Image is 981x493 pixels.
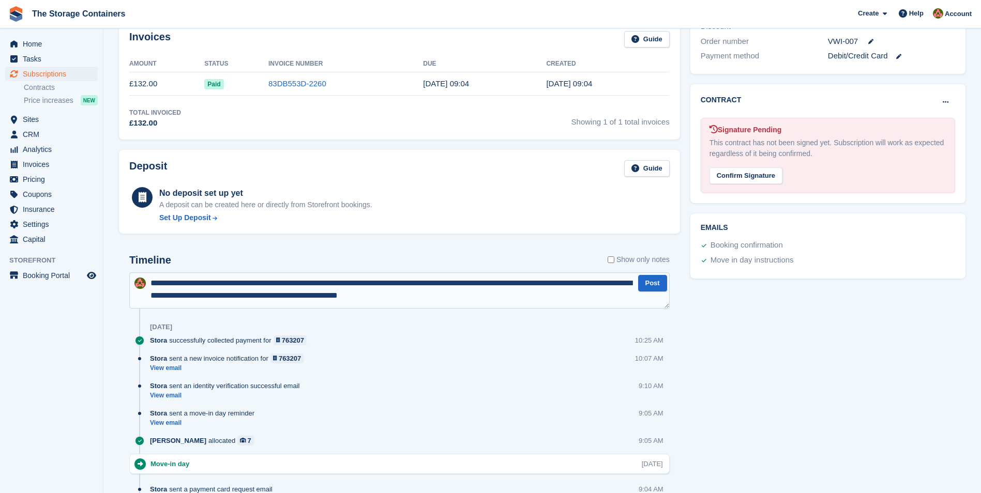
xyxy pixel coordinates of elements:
[24,96,73,105] span: Price increases
[5,232,98,246] a: menu
[828,50,955,62] div: Debit/Credit Card
[23,67,85,81] span: Subscriptions
[150,364,309,373] a: View email
[23,187,85,202] span: Coupons
[150,408,167,418] span: Stora
[237,436,254,445] a: 7
[642,459,663,469] div: [DATE]
[701,95,742,105] h2: Contract
[150,323,172,331] div: [DATE]
[129,72,204,96] td: £132.00
[546,56,669,72] th: Created
[710,137,946,159] div: This contract has not been signed yet. Subscription will work as expected regardless of it being ...
[150,335,312,345] div: successfully collected payment for
[150,436,259,445] div: allocated
[909,8,924,19] span: Help
[639,408,663,418] div: 9:05 AM
[150,391,305,400] a: View email
[423,79,469,88] time: 2025-08-30 08:04:06 UTC
[129,160,167,177] h2: Deposit
[23,217,85,232] span: Settings
[129,31,171,48] h2: Invoices
[150,381,167,391] span: Stora
[608,254,614,265] input: Show only notes
[635,335,663,345] div: 10:25 AM
[5,52,98,66] a: menu
[945,9,972,19] span: Account
[279,353,301,363] div: 763207
[710,165,782,174] a: Confirm Signature
[23,52,85,66] span: Tasks
[5,157,98,172] a: menu
[150,436,206,445] span: [PERSON_NAME]
[85,269,98,282] a: Preview store
[23,112,85,127] span: Sites
[638,275,667,292] button: Post
[129,117,181,129] div: £132.00
[159,199,372,210] p: A deposit can be created here or directly from Storefront bookings.
[639,436,663,445] div: 9:05 AM
[828,36,858,48] span: VWI-007
[28,5,129,22] a: The Storage Containers
[150,408,260,418] div: sent a move-in day reminder
[5,202,98,217] a: menu
[23,157,85,172] span: Invoices
[150,335,167,345] span: Stora
[23,172,85,187] span: Pricing
[5,217,98,232] a: menu
[23,127,85,142] span: CRM
[23,268,85,283] span: Booking Portal
[5,127,98,142] a: menu
[8,6,24,22] img: stora-icon-8386f47178a22dfd0bd8f6a31ec36ba5ce8667c1dd55bd0f319d3a0aa187defe.svg
[274,335,307,345] a: 763207
[24,95,98,106] a: Price increases NEW
[9,255,103,266] span: Storefront
[5,37,98,51] a: menu
[268,79,326,88] a: 83DB553D-2260
[150,459,194,469] div: Move-in day
[423,56,546,72] th: Due
[159,212,211,223] div: Set Up Deposit
[129,108,181,117] div: Total Invoiced
[701,50,828,62] div: Payment method
[701,224,955,232] h2: Emails
[23,232,85,246] span: Capital
[23,202,85,217] span: Insurance
[701,36,828,48] div: Order number
[81,95,98,105] div: NEW
[150,381,305,391] div: sent an identity verification successful email
[23,37,85,51] span: Home
[23,142,85,157] span: Analytics
[710,167,782,184] div: Confirm Signature
[5,268,98,283] a: menu
[858,8,879,19] span: Create
[129,254,171,266] h2: Timeline
[5,67,98,81] a: menu
[933,8,943,19] img: Kirsty Simpson
[711,254,794,267] div: Move in day instructions
[204,56,268,72] th: Status
[639,381,663,391] div: 9:10 AM
[546,79,592,88] time: 2025-08-29 08:04:06 UTC
[5,142,98,157] a: menu
[159,187,372,199] div: No deposit set up yet
[624,160,670,177] a: Guide
[710,125,946,135] div: Signature Pending
[608,254,670,265] label: Show only notes
[150,353,309,363] div: sent a new invoice notification for
[270,353,304,363] a: 763207
[571,108,670,129] span: Showing 1 of 1 total invoices
[635,353,663,363] div: 10:07 AM
[204,79,223,89] span: Paid
[150,353,167,363] span: Stora
[5,112,98,127] a: menu
[711,239,783,252] div: Booking confirmation
[5,172,98,187] a: menu
[150,419,260,427] a: View email
[24,83,98,93] a: Contracts
[624,31,670,48] a: Guide
[129,56,204,72] th: Amount
[282,335,304,345] div: 763207
[5,187,98,202] a: menu
[248,436,251,445] div: 7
